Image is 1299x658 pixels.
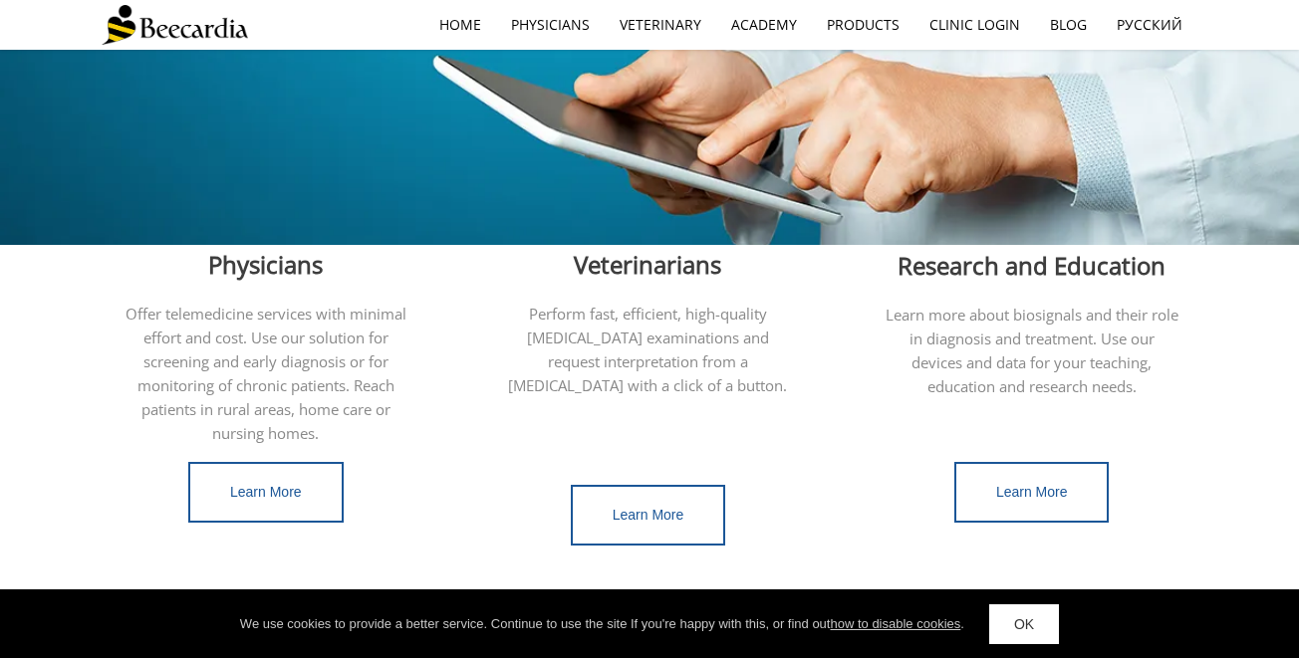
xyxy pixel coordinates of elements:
[954,462,1110,523] a: Learn More
[571,485,726,546] a: Learn More
[508,304,787,395] span: Perform fast, efficient, high-quality [MEDICAL_DATA] examinations and request interpretation from...
[230,484,302,500] span: Learn More
[716,2,812,48] a: Academy
[496,2,605,48] a: Physicians
[102,5,248,45] img: Beecardia
[126,304,406,443] span: Offer telemedicine services with minimal effort and cost. Use our solution for screening and earl...
[613,507,684,523] span: Learn More
[208,248,323,281] span: Physicians
[424,2,496,48] a: home
[188,462,344,523] a: Learn More
[1102,2,1197,48] a: Русский
[240,614,964,634] div: We use cookies to provide a better service. Continue to use the site If you're happy with this, o...
[989,604,1059,644] a: OK
[996,484,1068,500] span: Learn More
[605,2,716,48] a: Veterinary
[1035,2,1102,48] a: Blog
[574,248,721,281] span: Veterinarians
[914,2,1035,48] a: Clinic Login
[898,249,1166,282] span: Research and Education
[830,616,960,631] a: how to disable cookies
[886,305,1178,396] span: Learn more about biosignals and their role in diagnosis and treatment. Use our devices and data f...
[812,2,914,48] a: Products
